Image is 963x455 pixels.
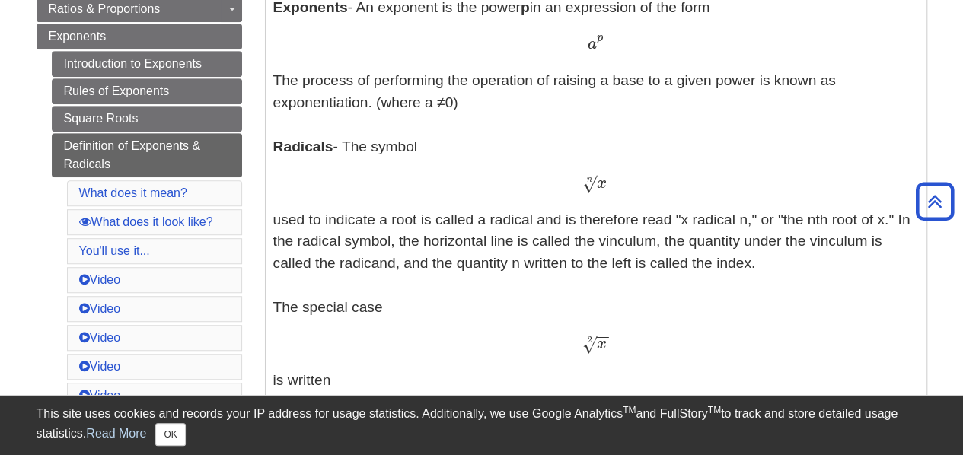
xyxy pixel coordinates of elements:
[37,24,242,49] a: Exponents
[79,215,213,228] a: What does it look like?
[86,427,146,440] a: Read More
[52,51,242,77] a: Introduction to Exponents
[273,138,333,154] b: Radicals
[37,405,927,446] div: This site uses cookies and records your IP address for usage statistics. Additionally, we use Goo...
[79,302,121,315] a: Video
[597,336,607,352] span: x
[623,405,636,415] sup: TM
[49,30,107,43] span: Exponents
[910,191,959,212] a: Back to Top
[49,2,161,15] span: Ratios & Proportions
[79,360,121,373] a: Video
[597,32,603,44] span: p
[587,36,596,52] span: a
[587,176,592,184] span: n
[582,173,597,194] span: √
[708,405,721,415] sup: TM
[155,423,185,446] button: Close
[52,133,242,177] a: Definition of Exponents & Radicals
[79,244,150,257] a: You'll use it...
[582,334,597,355] span: √
[79,186,187,199] a: What does it mean?
[52,106,242,132] a: Square Roots
[588,335,592,345] span: 2
[52,78,242,104] a: Rules of Exponents
[79,389,121,402] a: Video
[79,273,121,286] a: Video
[597,175,607,192] span: x
[79,331,121,344] a: Video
